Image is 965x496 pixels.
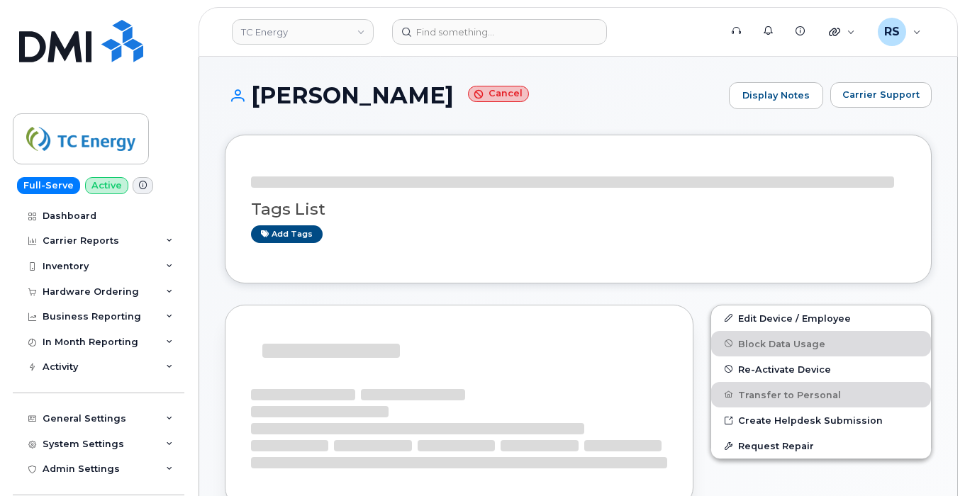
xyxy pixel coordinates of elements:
a: Edit Device / Employee [711,305,931,331]
button: Carrier Support [830,82,932,108]
button: Transfer to Personal [711,382,931,407]
a: Display Notes [729,82,823,109]
a: Add tags [251,225,323,243]
span: Re-Activate Device [738,363,831,374]
button: Request Repair [711,433,931,458]
h1: [PERSON_NAME] [225,83,722,108]
h3: Tags List [251,201,905,218]
span: Carrier Support [842,88,920,101]
button: Re-Activate Device [711,356,931,382]
a: Create Helpdesk Submission [711,407,931,433]
small: Cancel [468,86,529,102]
button: Block Data Usage [711,331,931,356]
